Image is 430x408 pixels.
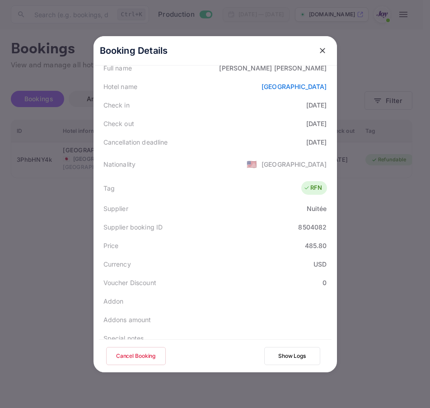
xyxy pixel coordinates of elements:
[103,296,124,306] div: Addon
[306,137,327,147] div: [DATE]
[103,204,128,213] div: Supplier
[103,315,151,324] div: Addons amount
[103,241,119,250] div: Price
[103,222,163,232] div: Supplier booking ID
[304,183,322,192] div: RFN
[322,278,327,287] div: 0
[103,82,138,91] div: Hotel name
[100,44,168,57] p: Booking Details
[313,259,327,269] div: USD
[103,183,115,193] div: Tag
[305,241,327,250] div: 485.80
[262,159,327,169] div: [GEOGRAPHIC_DATA]
[103,63,132,73] div: Full name
[307,204,327,213] div: Nuitée
[314,42,331,59] button: close
[103,333,144,343] div: Special notes
[262,83,327,90] a: [GEOGRAPHIC_DATA]
[306,100,327,110] div: [DATE]
[247,156,257,172] span: United States
[264,347,320,365] button: Show Logs
[106,347,166,365] button: Cancel Booking
[103,137,168,147] div: Cancellation deadline
[103,100,130,110] div: Check in
[219,63,327,73] div: [PERSON_NAME] [PERSON_NAME]
[298,222,327,232] div: 8504082
[103,119,134,128] div: Check out
[306,119,327,128] div: [DATE]
[103,259,131,269] div: Currency
[103,278,156,287] div: Voucher Discount
[103,159,136,169] div: Nationality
